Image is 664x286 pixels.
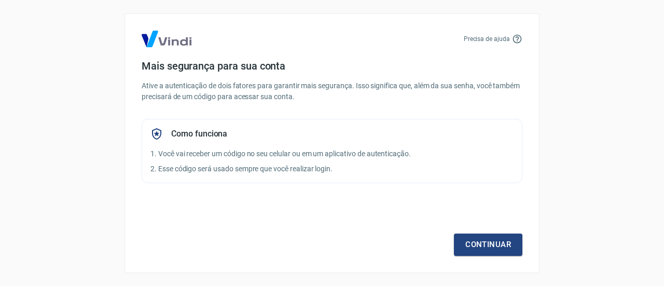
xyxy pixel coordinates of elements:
p: Precisa de ajuda [464,34,510,44]
p: 2. Esse código será usado sempre que você realizar login. [150,164,514,174]
p: Ative a autenticação de dois fatores para garantir mais segurança. Isso significa que, além da su... [142,80,522,102]
h4: Mais segurança para sua conta [142,60,522,72]
a: Continuar [454,234,522,255]
p: 1. Você vai receber um código no seu celular ou em um aplicativo de autenticação. [150,148,514,159]
img: Logo Vind [142,31,191,47]
h5: Como funciona [171,129,227,139]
